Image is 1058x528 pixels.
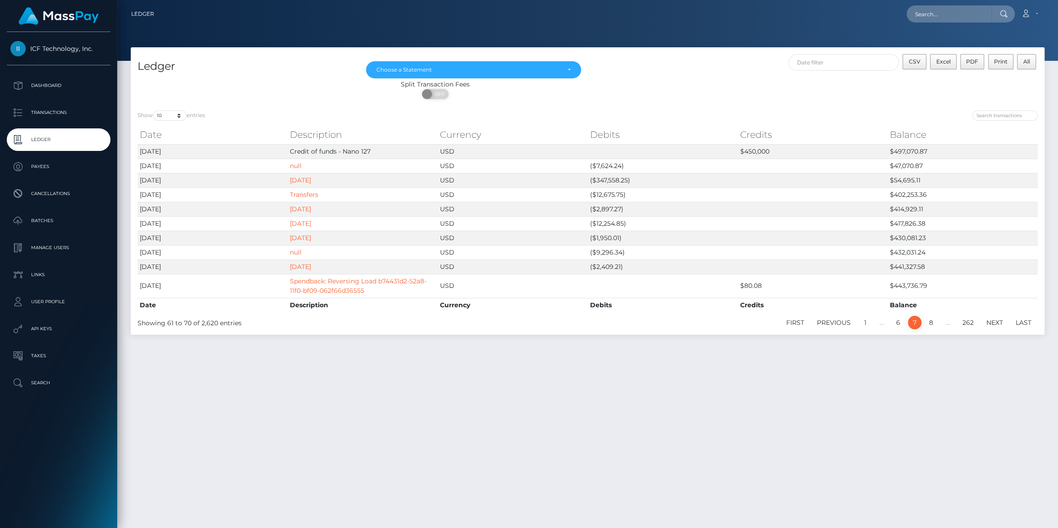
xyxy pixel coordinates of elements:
td: $497,070.87 [888,144,1038,159]
td: $417,826.38 [888,216,1038,231]
th: Credits [737,298,888,312]
a: Transfers [290,191,318,199]
th: Debits [587,126,737,144]
td: USD [438,245,588,259]
td: $430,081.23 [888,231,1038,245]
td: $441,327.58 [888,259,1038,274]
td: ($12,254.85) [587,216,737,231]
a: Ledger [131,5,154,23]
td: $80.08 [737,274,888,298]
p: Taxes [10,349,107,363]
p: Links [10,268,107,282]
td: $443,736.79 [888,274,1038,298]
p: Search [10,376,107,390]
a: null [290,162,302,170]
th: Date [137,298,288,312]
a: [DATE] [290,205,311,213]
th: Date [137,126,288,144]
a: 6 [891,316,905,329]
span: Print [994,58,1008,65]
td: [DATE] [137,231,288,245]
td: [DATE] [137,159,288,173]
td: [DATE] [137,144,288,159]
a: Last [1011,316,1036,329]
a: 262 [957,316,979,329]
span: OFF [427,89,449,99]
label: Show entries [137,110,205,121]
td: $450,000 [737,144,888,159]
td: ($1,950.01) [587,231,737,245]
span: ICF Technology, Inc. [7,45,110,53]
button: CSV [902,54,926,69]
input: Search... [907,5,991,23]
td: USD [438,159,588,173]
td: USD [438,231,588,245]
button: Choose a Statement [366,61,581,78]
th: Description [288,298,438,312]
span: PDF [966,58,978,65]
img: ICF Technology, Inc. [10,41,26,56]
a: Spendback: Reversing Load b74431d2-52a8-11f0-bf09-062f66d36555 [290,277,426,295]
button: All [1017,54,1036,69]
div: Choose a Statement [376,66,560,73]
p: Cancellations [10,187,107,200]
p: Transactions [10,106,107,119]
td: [DATE] [137,216,288,231]
a: null [290,248,302,256]
p: Dashboard [10,79,107,92]
th: Balance [888,126,1038,144]
td: [DATE] [137,173,288,187]
td: $47,070.87 [888,159,1038,173]
td: USD [438,187,588,202]
a: 8 [924,316,938,329]
a: Cancellations [7,182,110,205]
td: ($12,675.75) [587,187,737,202]
a: Next [981,316,1008,329]
td: Credit of funds - Nano 127 [288,144,438,159]
button: PDF [960,54,985,69]
td: USD [438,259,588,274]
td: $414,929.11 [888,202,1038,216]
button: Excel [930,54,957,69]
td: USD [438,274,588,298]
td: USD [438,216,588,231]
div: Split Transaction Fees [131,80,740,89]
a: [DATE] [290,176,311,184]
th: Currency [438,126,588,144]
a: Links [7,264,110,286]
th: Debits [587,298,737,312]
td: ($7,624.24) [587,159,737,173]
td: $54,695.11 [888,173,1038,187]
div: Showing 61 to 70 of 2,620 entries [137,315,505,328]
a: [DATE] [290,234,311,242]
td: ($9,296.34) [587,245,737,259]
a: 1 [858,316,872,329]
button: Print [988,54,1014,69]
p: Payees [10,160,107,173]
p: API Keys [10,322,107,336]
a: First [781,316,809,329]
td: USD [438,173,588,187]
td: $402,253.36 [888,187,1038,202]
th: Balance [888,298,1038,312]
a: [DATE] [290,263,311,271]
td: $432,031.24 [888,245,1038,259]
a: [DATE] [290,219,311,228]
td: [DATE] [137,245,288,259]
span: All [1023,58,1030,65]
input: Search transactions [972,110,1038,121]
a: Payees [7,155,110,178]
a: Search [7,372,110,394]
img: MassPay Logo [18,7,99,25]
td: ($2,409.21) [587,259,737,274]
p: Batches [10,214,107,228]
a: Manage Users [7,237,110,259]
a: Ledger [7,128,110,151]
a: Dashboard [7,74,110,97]
p: User Profile [10,295,107,309]
th: Currency [438,298,588,312]
a: API Keys [7,318,110,340]
a: Batches [7,209,110,232]
a: User Profile [7,291,110,313]
td: [DATE] [137,202,288,216]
